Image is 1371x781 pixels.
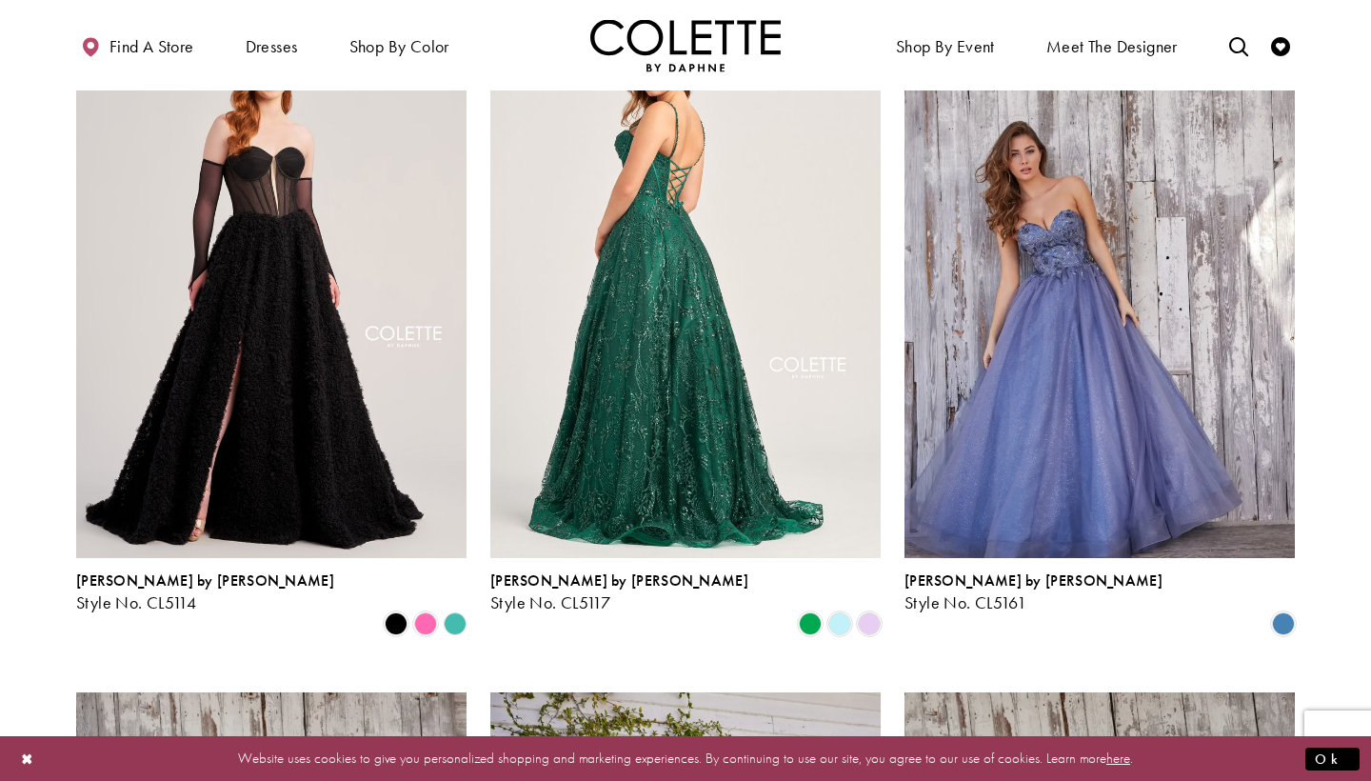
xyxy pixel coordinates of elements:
[345,19,454,71] span: Shop by color
[1272,612,1295,635] i: Steel Blue
[891,19,1000,71] span: Shop By Event
[414,612,437,635] i: Pink
[858,612,881,635] i: Lilac
[1266,19,1295,71] a: Check Wishlist
[799,612,822,635] i: Emerald
[1042,19,1182,71] a: Meet the designer
[1224,19,1253,71] a: Toggle search
[76,572,334,612] div: Colette by Daphne Style No. CL5114
[349,37,449,56] span: Shop by color
[76,19,198,71] a: Find a store
[490,571,748,591] span: [PERSON_NAME] by [PERSON_NAME]
[76,571,334,591] span: [PERSON_NAME] by [PERSON_NAME]
[590,19,781,71] img: Colette by Daphne
[490,591,610,613] span: Style No. CL5117
[1046,37,1178,56] span: Meet the designer
[11,742,44,775] button: Close Dialog
[1305,747,1360,771] button: Submit Dialog
[904,591,1026,613] span: Style No. CL5161
[490,572,748,612] div: Colette by Daphne Style No. CL5117
[246,37,298,56] span: Dresses
[137,746,1234,771] p: Website uses cookies to give you personalized shopping and marketing experiences. By continuing t...
[896,37,995,56] span: Shop By Event
[385,612,407,635] i: Black
[241,19,303,71] span: Dresses
[904,571,1162,591] span: [PERSON_NAME] by [PERSON_NAME]
[109,37,194,56] span: Find a store
[904,572,1162,612] div: Colette by Daphne Style No. CL5161
[1106,749,1130,768] a: here
[76,591,196,613] span: Style No. CL5114
[590,19,781,71] a: Visit Home Page
[828,612,851,635] i: Light Blue
[444,612,467,635] i: Turquoise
